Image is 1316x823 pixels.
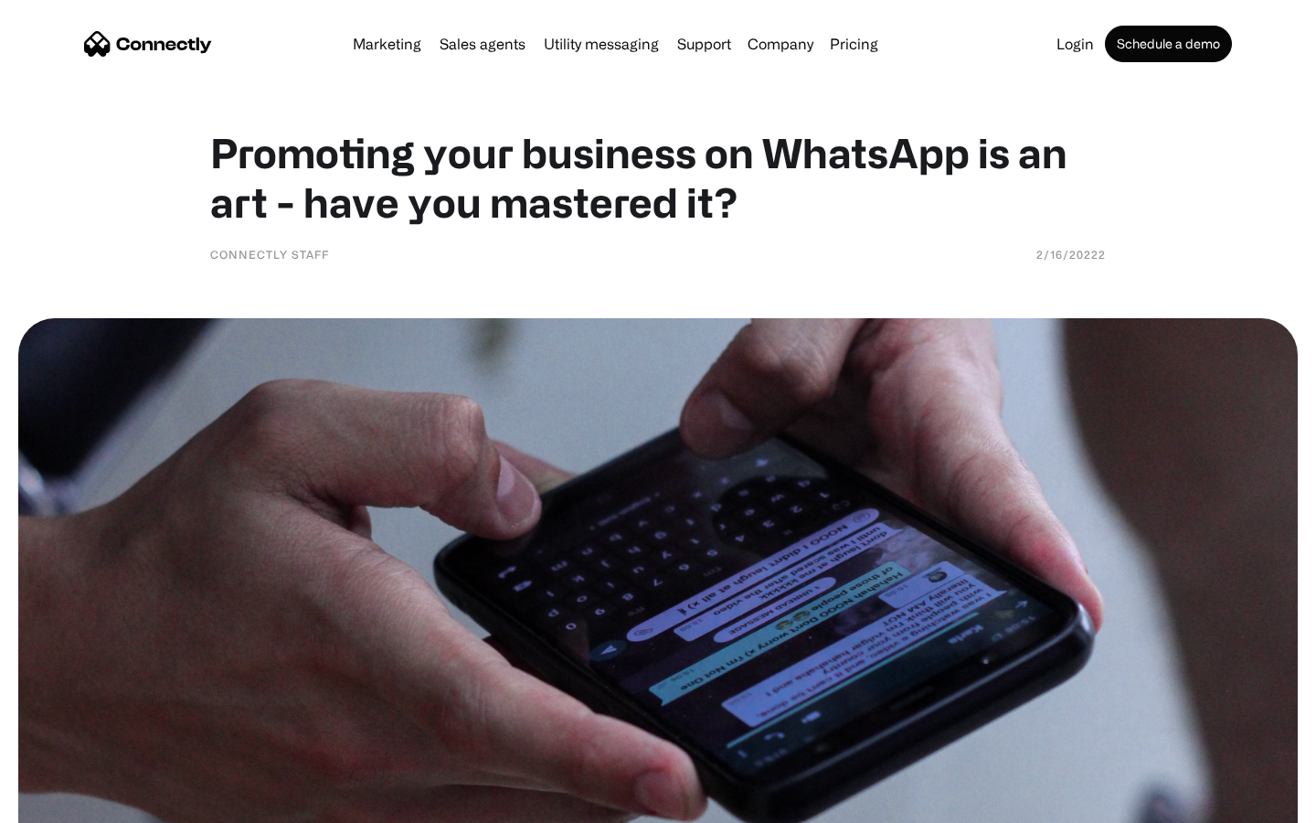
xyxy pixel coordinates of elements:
a: Pricing [822,37,886,51]
ul: Language list [37,791,110,817]
a: Login [1049,37,1101,51]
div: 2/16/20222 [1036,245,1106,263]
a: Marketing [345,37,429,51]
a: Sales agents [432,37,533,51]
a: Support [670,37,738,51]
a: Schedule a demo [1105,26,1232,62]
aside: Language selected: English [18,791,110,817]
a: Utility messaging [536,37,666,51]
div: Company [748,31,813,57]
h1: Promoting your business on WhatsApp is an art - have you mastered it? [210,128,1106,227]
div: Connectly Staff [210,245,329,263]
